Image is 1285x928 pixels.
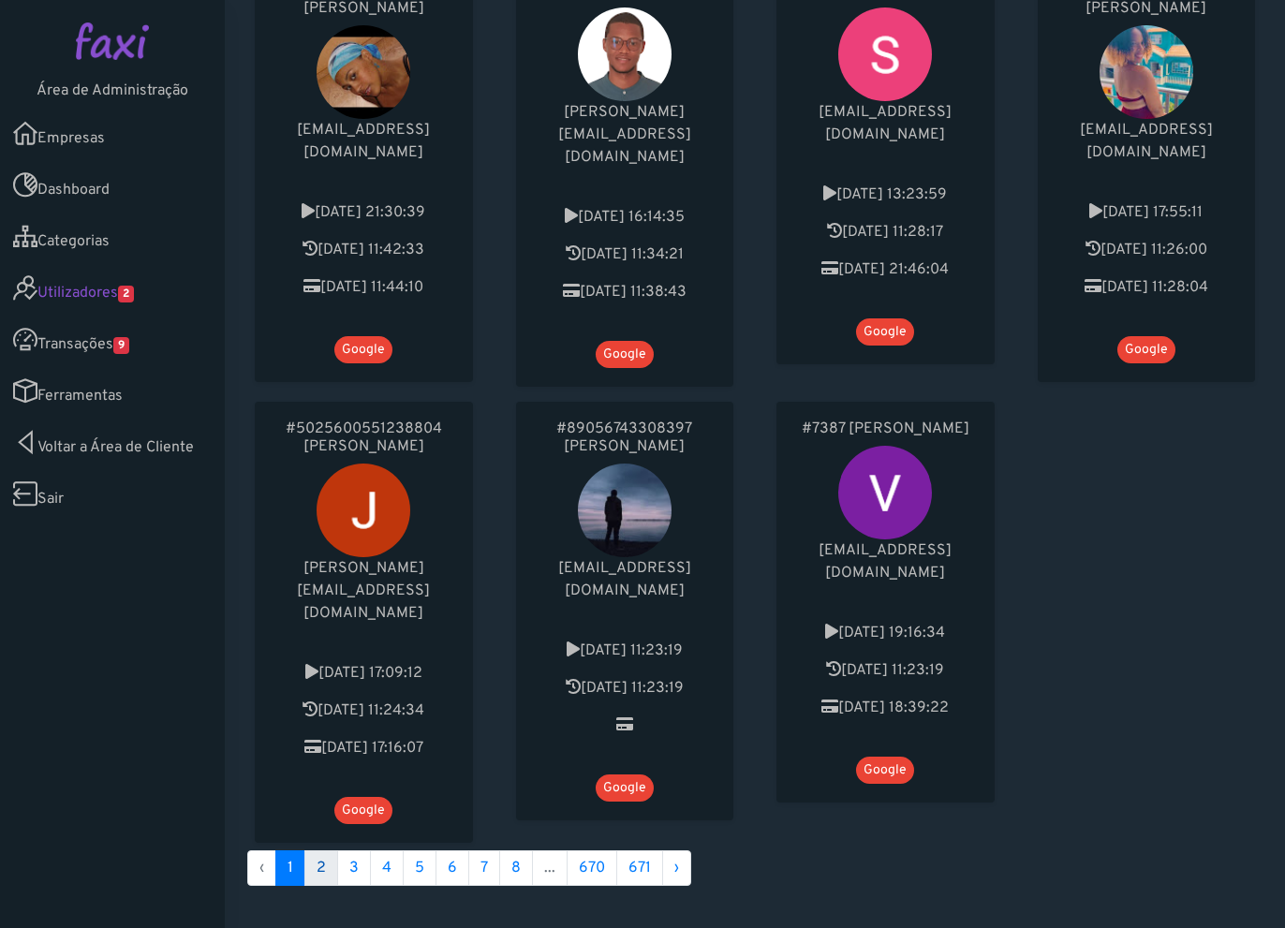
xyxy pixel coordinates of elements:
p: Última actividade [1056,239,1237,261]
span: [EMAIL_ADDRESS][DOMAIN_NAME] [819,541,952,582]
span: Google [856,318,914,346]
li: « Anterior [247,850,276,886]
a: #5025600551238804 [PERSON_NAME] [273,420,454,456]
span: [PERSON_NAME][EMAIL_ADDRESS][DOMAIN_NAME] [297,559,430,623]
a: 671 [616,850,663,886]
a: 8 [499,850,533,886]
span: Google [1117,336,1175,363]
span: Google [596,341,654,368]
span: 1 [275,850,305,886]
span: [EMAIL_ADDRESS][DOMAIN_NAME] [297,121,430,162]
a: 6 [436,850,469,886]
p: Última actividade [273,700,454,722]
p: Última transacção [273,737,454,759]
p: Criado em [535,640,716,662]
span: Google [334,797,392,824]
a: 670 [567,850,617,886]
p: Última transacção [1056,276,1237,299]
p: Última actividade [535,243,716,266]
span: [EMAIL_ADDRESS][DOMAIN_NAME] [819,103,952,144]
a: #89056743308397 [PERSON_NAME] [535,420,716,456]
a: #7387 [PERSON_NAME] [795,420,976,438]
p: Última transacção [273,276,454,299]
p: Criado em [273,662,454,685]
span: [PERSON_NAME][EMAIL_ADDRESS][DOMAIN_NAME] [558,103,691,167]
p: Última transacção [795,258,976,281]
p: Criado em [535,206,716,228]
a: 2 [304,850,338,886]
span: Google [334,336,392,363]
p: Última transacção [535,281,716,303]
span: Google [856,757,914,784]
a: 5 [403,850,436,886]
span: [EMAIL_ADDRESS][DOMAIN_NAME] [558,559,691,600]
p: Última actividade [795,221,976,243]
a: 4 [370,850,404,886]
a: Proximo » [662,850,691,886]
span: 9 [113,337,129,354]
p: Criado em [795,184,976,206]
p: Última transacção [795,697,976,719]
a: 3 [337,850,371,886]
p: Criado em [273,201,454,224]
span: [EMAIL_ADDRESS][DOMAIN_NAME] [1080,121,1213,162]
p: Última actividade [273,239,454,261]
p: Criado em [1056,201,1237,224]
p: Criado em [795,622,976,644]
p: Última actividade [535,677,716,700]
a: 7 [468,850,500,886]
p: Última actividade [795,659,976,682]
span: 2 [118,286,134,302]
span: Google [596,774,654,802]
p: Última transacção [535,714,716,737]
